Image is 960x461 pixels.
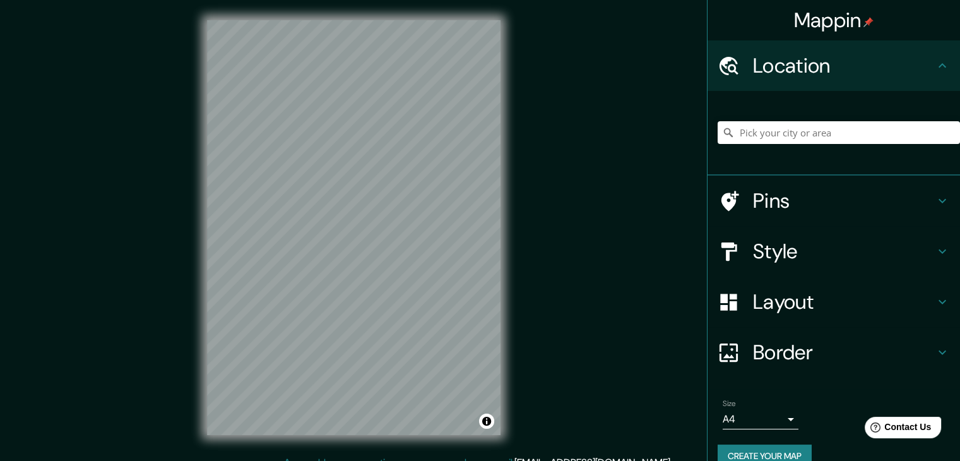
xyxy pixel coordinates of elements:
div: Layout [708,277,960,327]
label: Size [723,398,736,409]
h4: Style [753,239,935,264]
canvas: Map [207,20,501,435]
h4: Border [753,340,935,365]
div: Pins [708,176,960,226]
div: Location [708,40,960,91]
iframe: Help widget launcher [848,412,946,447]
h4: Layout [753,289,935,314]
div: Style [708,226,960,277]
h4: Pins [753,188,935,213]
div: Border [708,327,960,378]
h4: Location [753,53,935,78]
div: A4 [723,409,798,429]
h4: Mappin [794,8,874,33]
input: Pick your city or area [718,121,960,144]
img: pin-icon.png [863,17,874,27]
button: Toggle attribution [479,414,494,429]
